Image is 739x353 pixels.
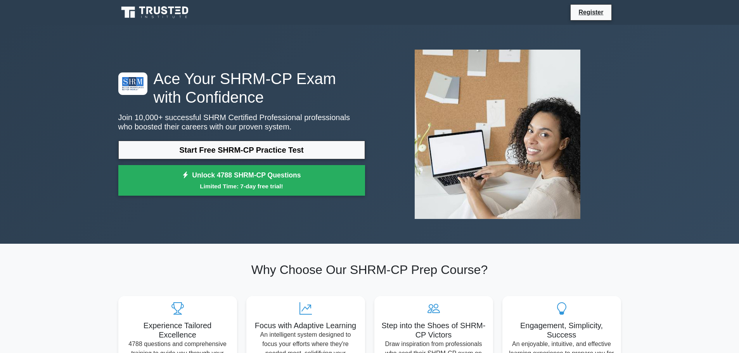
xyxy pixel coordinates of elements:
a: Unlock 4788 SHRM-CP QuestionsLimited Time: 7-day free trial! [118,165,365,196]
h5: Focus with Adaptive Learning [253,321,359,330]
a: Start Free SHRM-CP Practice Test [118,141,365,159]
small: Limited Time: 7-day free trial! [128,182,355,191]
a: Register [574,7,608,17]
h1: Ace Your SHRM-CP Exam with Confidence [118,69,365,107]
h2: Why Choose Our SHRM-CP Prep Course? [118,262,621,277]
h5: Engagement, Simplicity, Success [509,321,615,339]
h5: Step into the Shoes of SHRM-CP Victors [381,321,487,339]
p: Join 10,000+ successful SHRM Certified Professional professionals who boosted their careers with ... [118,113,365,131]
h5: Experience Tailored Excellence [125,321,231,339]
